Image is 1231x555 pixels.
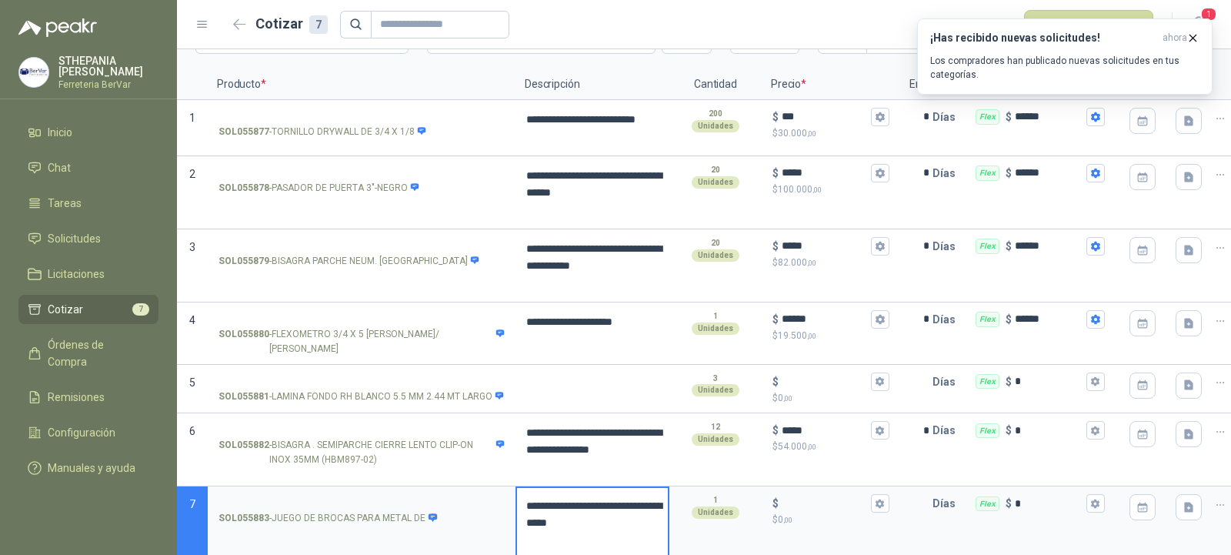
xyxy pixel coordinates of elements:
span: ,00 [807,259,816,267]
h3: ¡Has recibido nuevas solicitudes! [930,32,1156,45]
div: Flex [976,374,999,390]
p: Descripción [515,69,669,100]
span: Inicio [48,124,72,141]
button: Flex $ [1086,421,1105,440]
input: Flex $ [1015,425,1083,436]
span: 30.000 [778,128,816,139]
div: Flex [976,239,999,254]
input: $$30.000,00 [782,111,868,122]
input: SOL055882-BISAGRA . SEMIPARCHE CIERRE LENTO CLIP-ON INOX 35MM (HBM897-02) [219,425,505,436]
span: ,00 [807,129,816,138]
p: Días [932,366,962,397]
button: 1 [1185,11,1213,38]
span: ,00 [783,394,792,403]
p: - BISAGRA PARCHE NEUM. [GEOGRAPHIC_DATA] [219,254,480,269]
div: Unidades [692,433,739,446]
span: ,00 [807,443,816,451]
input: SOL055877-TORNILLO DRYWALL DE 3/4 X 1/8 [219,112,505,123]
button: Flex $ [1086,237,1105,256]
span: 0 [778,514,792,525]
span: 54.000 [778,441,816,452]
a: Remisiones [18,383,158,412]
span: 2 [189,168,195,180]
p: $ [772,109,779,125]
button: ¡Has recibido nuevas solicitudes!ahora Los compradores han publicado nuevas solicitudes en tus ca... [917,18,1213,95]
button: $$30.000,00 [871,108,889,126]
p: $ [772,238,779,255]
button: Flex $ [1086,310,1105,329]
strong: SOL055878 [219,181,269,196]
span: Licitaciones [48,266,105,283]
p: - TORNILLO DRYWALL DE 3/4 X 1/8 [219,125,427,139]
input: $$19.500,00 [782,313,868,325]
p: $ [772,256,889,270]
p: - PASADOR DE PUERTA 3"-NEGRO [219,181,420,196]
a: Tareas [18,189,158,218]
p: - LAMINA FONDO RH BLANCO 5.5 MM 2.44 MT LARGO [219,390,505,404]
a: Manuales y ayuda [18,453,158,483]
p: STHEPANIA [PERSON_NAME] [58,55,158,77]
span: 7 [132,303,149,316]
button: Flex $ [1086,494,1105,513]
a: Solicitudes [18,224,158,253]
span: Cotizar [48,301,83,318]
p: Ferreteria BerVar [58,80,158,89]
p: $ [772,373,779,390]
p: Días [932,415,962,446]
p: 1 [713,310,718,323]
a: Cotizar7 [18,295,158,324]
p: Entrega [900,69,962,100]
span: ,00 [783,516,792,524]
span: 4 [189,314,195,326]
span: ahora [1163,32,1187,45]
div: Flex [976,312,999,327]
span: 0 [778,393,792,403]
p: $ [772,126,889,141]
button: Flex $ [1086,108,1105,126]
strong: SOL055879 [219,254,269,269]
input: Flex $ [1015,167,1083,179]
span: 6 [189,425,195,437]
div: 7 [309,15,328,34]
p: $ [772,422,779,439]
p: Cantidad [669,69,762,100]
div: Unidades [692,384,739,396]
span: 3 [189,241,195,253]
a: Órdenes de Compra [18,330,158,376]
div: Unidades [692,249,739,262]
p: 1 [713,494,718,507]
p: $ [1006,495,1012,512]
span: Solicitudes [48,230,101,247]
p: Días [932,231,962,262]
p: $ [772,495,779,512]
p: Producto [208,69,515,100]
p: 20 [711,237,720,249]
strong: SOL055881 [219,390,269,404]
input: SOL055881-LAMINA FONDO RH BLANCO 5.5 MM 2.44 MT LARGO [219,376,505,388]
button: Flex $ [1086,164,1105,182]
input: Flex $ [1015,313,1083,325]
span: ,00 [812,186,822,194]
p: $ [1006,165,1012,182]
strong: SOL055882 [219,438,269,467]
span: Tareas [48,195,82,212]
p: $ [772,440,889,454]
span: ,00 [807,332,816,340]
input: Flex $ [1015,498,1083,510]
strong: SOL055880 [219,327,269,356]
div: Flex [976,165,999,181]
div: Flex [976,109,999,125]
input: Flex $ [1015,240,1083,252]
span: Configuración [48,424,115,441]
span: 100.000 [778,184,822,195]
p: Días [932,304,962,335]
p: $ [772,311,779,328]
p: $ [1006,238,1012,255]
input: $$54.000,00 [782,425,868,436]
div: Unidades [692,120,739,132]
span: 1 [189,112,195,124]
input: Flex $ [1015,111,1083,122]
p: 3 [713,373,718,385]
strong: SOL055883 [219,511,269,526]
input: $$0,00 [782,376,868,387]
